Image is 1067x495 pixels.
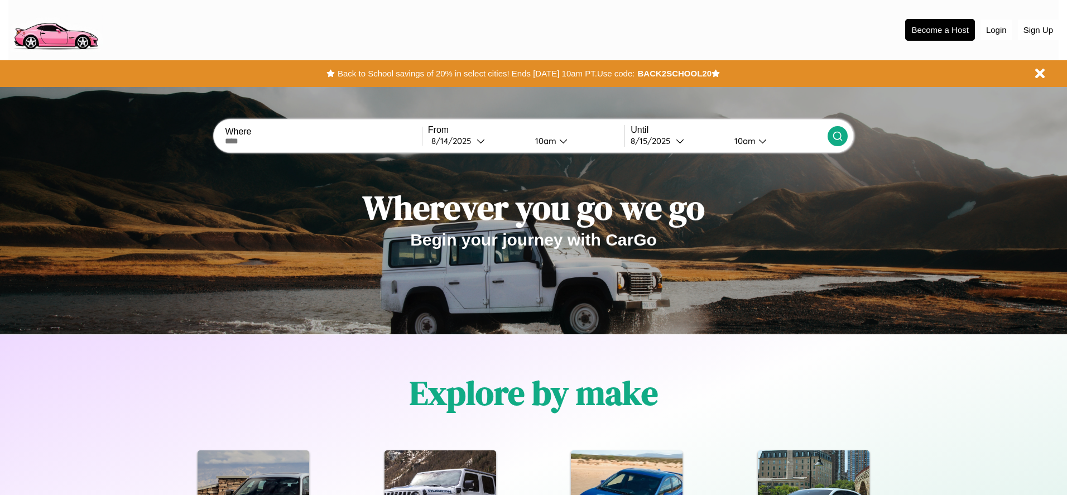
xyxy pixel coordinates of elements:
label: Where [225,127,421,137]
label: Until [631,125,827,135]
button: Become a Host [905,19,975,41]
button: 10am [725,135,827,147]
button: 10am [526,135,624,147]
button: Login [981,20,1012,40]
div: 10am [729,136,758,146]
h1: Explore by make [410,370,658,416]
button: Back to School savings of 20% in select cities! Ends [DATE] 10am PT.Use code: [335,66,637,81]
div: 10am [530,136,559,146]
img: logo [8,6,103,52]
label: From [428,125,624,135]
button: 8/14/2025 [428,135,526,147]
b: BACK2SCHOOL20 [637,69,712,78]
button: Sign Up [1018,20,1059,40]
div: 8 / 15 / 2025 [631,136,676,146]
div: 8 / 14 / 2025 [431,136,477,146]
